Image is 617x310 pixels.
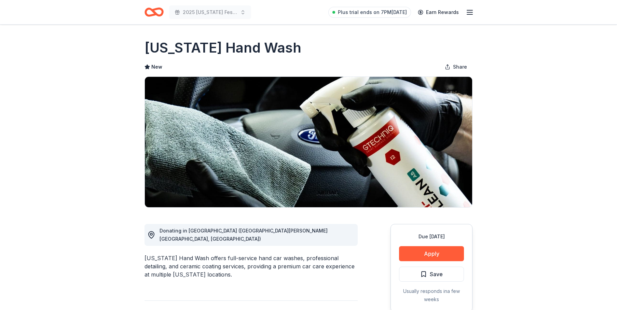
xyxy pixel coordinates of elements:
[338,8,407,16] span: Plus trial ends on 7PM[DATE]
[145,254,358,279] div: [US_STATE] Hand Wash offers full-service hand car washes, professional detailing, and ceramic coa...
[151,63,162,71] span: New
[145,4,164,20] a: Home
[439,60,472,74] button: Share
[453,63,467,71] span: Share
[399,267,464,282] button: Save
[328,7,411,18] a: Plus trial ends on 7PM[DATE]
[414,6,463,18] a: Earn Rewards
[169,5,251,19] button: 2025 [US_STATE] Festival of Trees
[145,38,301,57] h1: [US_STATE] Hand Wash
[399,287,464,304] div: Usually responds in a few weeks
[399,246,464,261] button: Apply
[183,8,237,16] span: 2025 [US_STATE] Festival of Trees
[399,232,464,241] div: Due [DATE]
[145,77,472,207] img: Image for California Hand Wash
[430,270,443,279] span: Save
[160,228,328,242] span: Donating in [GEOGRAPHIC_DATA] ([GEOGRAPHIC_DATA][PERSON_NAME][GEOGRAPHIC_DATA], [GEOGRAPHIC_DATA])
